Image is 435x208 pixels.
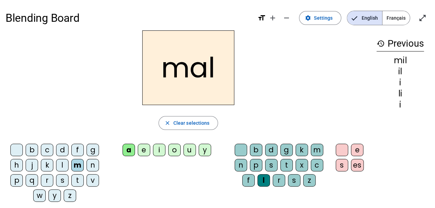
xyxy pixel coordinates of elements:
div: x [296,159,308,171]
div: b [250,144,262,156]
div: f [71,144,84,156]
div: y [48,189,61,202]
mat-icon: history [377,39,385,48]
div: k [41,159,53,171]
div: z [303,174,316,187]
div: l [56,159,69,171]
mat-icon: settings [305,15,311,21]
div: z [64,189,76,202]
span: Français [382,11,410,25]
mat-icon: remove [282,14,291,22]
div: k [296,144,308,156]
div: n [235,159,247,171]
div: s [288,174,300,187]
div: s [265,159,278,171]
mat-icon: close [164,120,171,126]
div: u [183,144,196,156]
div: i [377,101,424,109]
div: i [377,78,424,87]
span: English [347,11,382,25]
div: p [250,159,262,171]
div: d [56,144,69,156]
div: m [71,159,84,171]
div: n [87,159,99,171]
button: Decrease font size [280,11,293,25]
button: Increase font size [266,11,280,25]
div: y [199,144,211,156]
h1: Blending Board [6,7,252,29]
div: p [10,174,23,187]
div: d [265,144,278,156]
div: t [280,159,293,171]
mat-icon: format_size [257,14,266,22]
div: mil [377,56,424,65]
div: g [87,144,99,156]
div: c [41,144,53,156]
div: g [280,144,293,156]
div: s [56,174,69,187]
div: b [26,144,38,156]
h2: mal [142,30,234,105]
h3: Previous [377,36,424,51]
div: q [26,174,38,187]
mat-button-toggle-group: Language selection [347,11,410,25]
button: Clear selections [158,116,218,130]
div: o [168,144,181,156]
div: r [41,174,53,187]
div: il [377,67,424,76]
div: l [257,174,270,187]
div: e [138,144,150,156]
button: Settings [299,11,341,25]
div: a [123,144,135,156]
div: f [242,174,255,187]
div: j [26,159,38,171]
div: i [153,144,165,156]
div: t [71,174,84,187]
div: m [311,144,323,156]
span: Clear selections [173,119,210,127]
div: v [87,174,99,187]
mat-icon: add [269,14,277,22]
span: Settings [314,14,333,22]
mat-icon: open_in_full [418,14,427,22]
div: es [351,159,364,171]
div: w [33,189,46,202]
button: Enter full screen [416,11,429,25]
div: h [10,159,23,171]
div: c [311,159,323,171]
div: li [377,89,424,98]
div: r [273,174,285,187]
div: s [336,159,348,171]
div: e [351,144,363,156]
